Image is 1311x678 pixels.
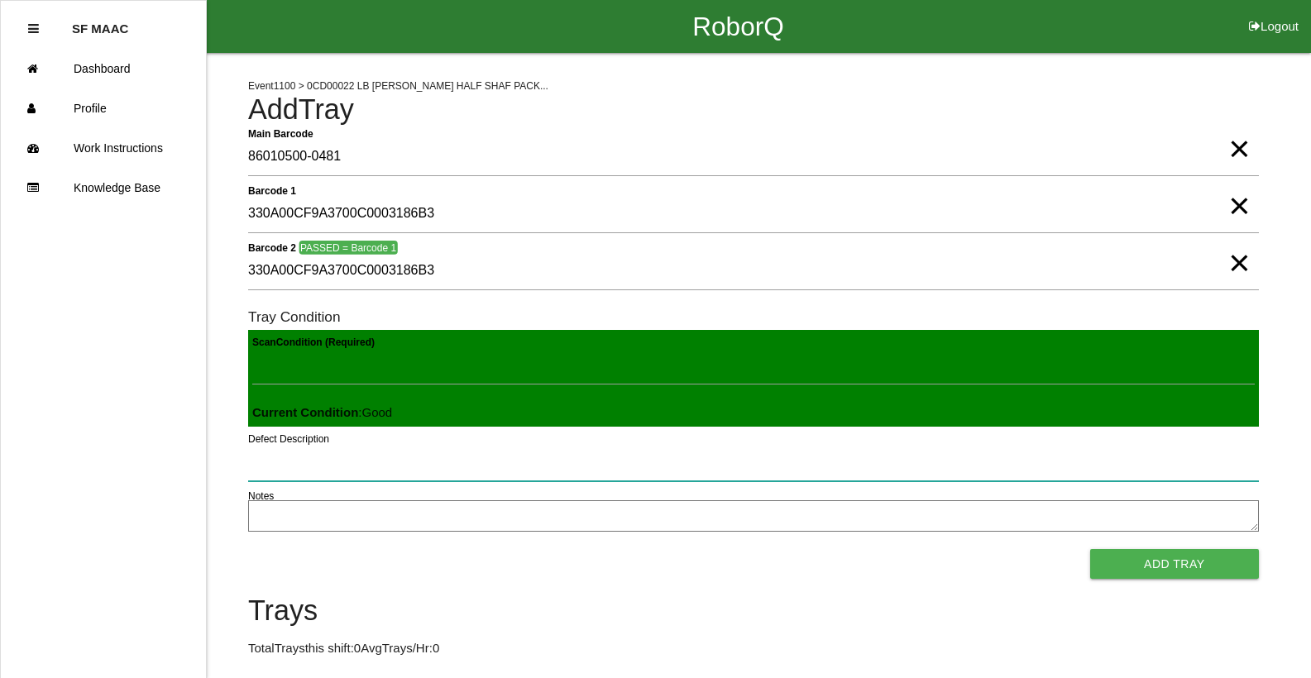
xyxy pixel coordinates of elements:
a: Knowledge Base [1,168,206,208]
h6: Tray Condition [248,309,1259,325]
label: Notes [248,489,274,504]
span: : Good [252,405,392,419]
b: Current Condition [252,405,358,419]
span: Event 1100 > 0CD00022 LB [PERSON_NAME] HALF SHAF PACK... [248,80,548,92]
span: Clear Input [1228,173,1250,206]
span: Clear Input [1228,116,1250,149]
b: Scan Condition (Required) [252,337,375,348]
div: Close [28,9,39,49]
h4: Trays [248,595,1259,627]
b: Main Barcode [248,127,313,139]
h4: Add Tray [248,94,1259,126]
p: Total Trays this shift: 0 Avg Trays /Hr: 0 [248,639,1259,658]
span: Clear Input [1228,230,1250,263]
span: PASSED = Barcode 1 [299,241,397,255]
button: Add Tray [1090,549,1259,579]
b: Barcode 2 [248,241,296,253]
a: Profile [1,88,206,128]
input: Required [248,138,1259,176]
label: Defect Description [248,432,329,446]
p: SF MAAC [72,9,128,36]
a: Work Instructions [1,128,206,168]
b: Barcode 1 [248,184,296,196]
a: Dashboard [1,49,206,88]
